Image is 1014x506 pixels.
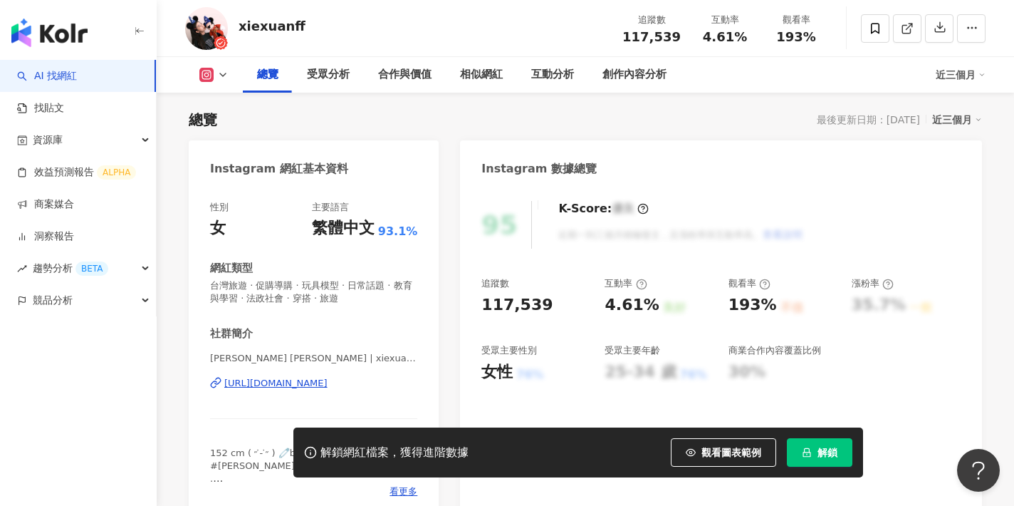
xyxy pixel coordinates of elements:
div: 總覽 [189,110,217,130]
button: 解鎖 [787,438,852,467]
span: 93.1% [378,224,418,239]
img: logo [11,19,88,47]
button: 觀看圖表範例 [671,438,776,467]
div: 受眾分析 [307,66,350,83]
span: lock [802,448,812,458]
div: 繁體中文 [312,217,375,239]
div: 相似網紅 [460,66,503,83]
div: 性別 [210,201,229,214]
span: 資源庫 [33,124,63,156]
span: 193% [776,30,816,44]
div: 4.61% [605,294,659,316]
span: 競品分析 [33,284,73,316]
div: 主要語言 [312,201,349,214]
a: [URL][DOMAIN_NAME] [210,377,417,390]
div: 追蹤數 [622,13,681,27]
div: 觀看率 [728,277,770,290]
div: 最後更新日期：[DATE] [817,114,920,125]
a: 洞察報告 [17,229,74,244]
div: Instagram 數據總覽 [481,161,597,177]
span: 台灣旅遊 · 促購導購 · 玩具模型 · 日常話題 · 教育與學習 · 法政社會 · 穿搭 · 旅遊 [210,279,417,305]
div: 追蹤數 [481,277,509,290]
div: 觀看率 [769,13,823,27]
span: 觀看圖表範例 [701,447,761,458]
span: 趨勢分析 [33,252,108,284]
div: 近三個月 [932,110,982,129]
span: 117,539 [622,29,681,44]
div: 商業合作內容覆蓋比例 [728,344,821,357]
div: [URL][DOMAIN_NAME] [224,377,328,390]
div: 近三個月 [936,63,986,86]
a: 商案媒合 [17,197,74,212]
div: 創作內容分析 [602,66,667,83]
div: Instagram 網紅基本資料 [210,161,348,177]
div: 受眾主要年齡 [605,344,660,357]
div: 女性 [481,361,513,383]
span: rise [17,264,27,274]
div: BETA [75,262,108,276]
div: 合作與價值 [378,66,432,83]
div: 受眾主要性別 [481,344,537,357]
div: 解鎖網紅檔案，獲得進階數據 [320,445,469,460]
div: 互動分析 [531,66,574,83]
div: 互動率 [605,277,647,290]
div: K-Score : [558,201,649,217]
span: 4.61% [703,30,747,44]
div: 女 [210,217,226,239]
div: xiexuanff [239,17,305,35]
div: 193% [728,294,777,316]
img: KOL Avatar [185,7,228,50]
span: 解鎖 [817,447,837,458]
a: 找貼文 [17,101,64,115]
div: 117,539 [481,294,553,316]
div: 互動率 [698,13,752,27]
a: searchAI 找網紅 [17,69,77,83]
span: 看更多 [390,485,417,498]
div: 社群簡介 [210,326,253,341]
div: 總覽 [257,66,278,83]
span: [PERSON_NAME] [PERSON_NAME] | xiexuanff [210,352,417,365]
div: 漲粉率 [852,277,894,290]
a: 效益預測報告ALPHA [17,165,136,180]
div: 網紅類型 [210,261,253,276]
